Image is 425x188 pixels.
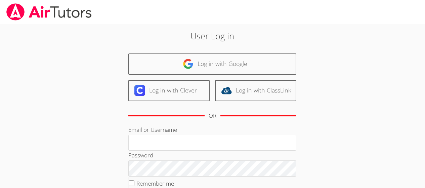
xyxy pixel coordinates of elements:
[6,3,92,21] img: airtutors_banner-c4298cdbf04f3fff15de1276eac7730deb9818008684d7c2e4769d2f7ddbe033.png
[209,111,216,121] div: OR
[215,80,296,101] a: Log in with ClassLink
[134,85,145,96] img: clever-logo-6eab21bc6e7a338710f1a6ff85c0baf02591cd810cc4098c63d3a4b26e2feb20.svg
[98,30,327,42] h2: User Log in
[128,151,153,159] label: Password
[221,85,232,96] img: classlink-logo-d6bb404cc1216ec64c9a2012d9dc4662098be43eaf13dc465df04b49fa7ab582.svg
[128,80,210,101] a: Log in with Clever
[128,126,177,134] label: Email or Username
[128,53,296,75] a: Log in with Google
[136,180,174,187] label: Remember me
[183,59,194,69] img: google-logo-50288ca7cdecda66e5e0955fdab243c47b7ad437acaf1139b6f446037453330a.svg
